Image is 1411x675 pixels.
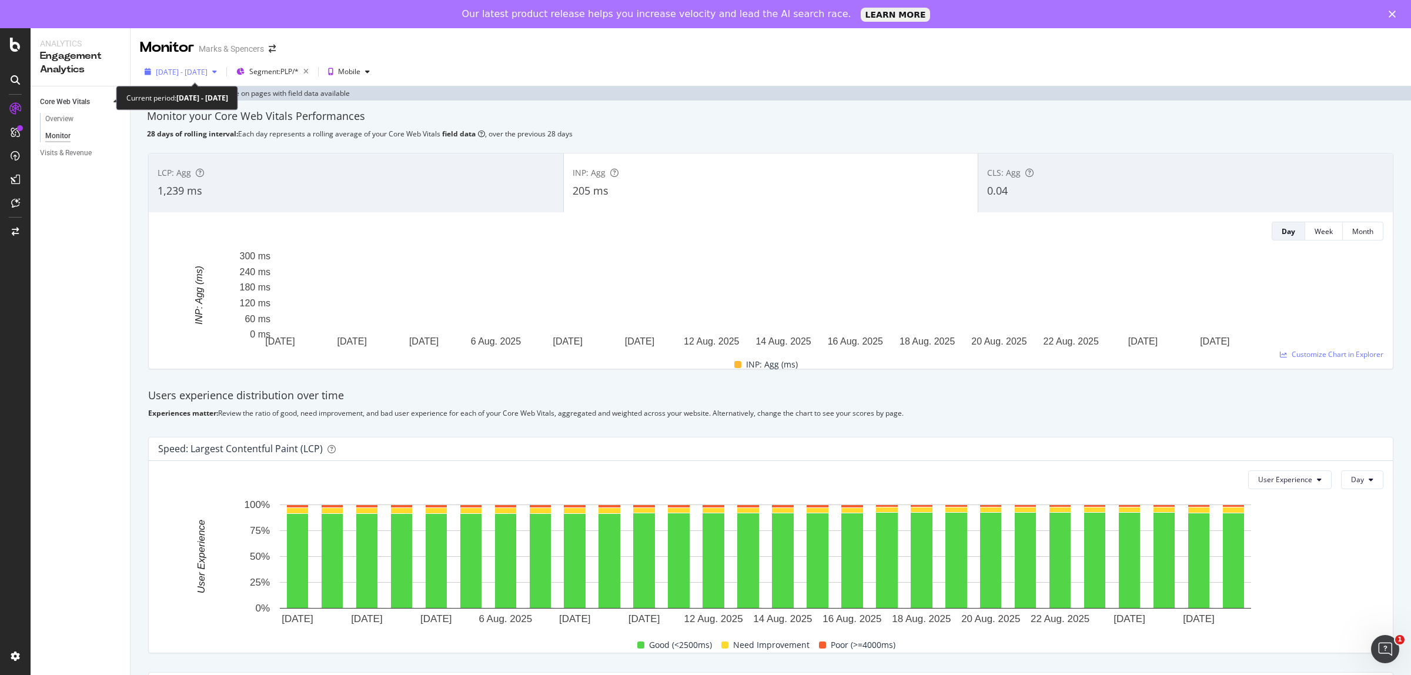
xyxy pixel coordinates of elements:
[140,38,194,58] div: Monitor
[1282,226,1295,236] div: Day
[199,43,264,55] div: Marks & Spencers
[1280,349,1383,359] a: Customize Chart in Explorer
[337,336,367,346] text: [DATE]
[245,314,270,324] text: 60 ms
[140,62,222,81] button: [DATE] - [DATE]
[282,613,313,624] text: [DATE]
[250,525,270,536] text: 75%
[1044,336,1099,346] text: 22 Aug. 2025
[148,408,218,418] b: Experiences matter:
[861,8,931,22] a: LEARN MORE
[40,49,121,76] div: Engagement Analytics
[1341,470,1383,489] button: Day
[684,613,743,624] text: 12 Aug. 2025
[892,613,951,624] text: 18 Aug. 2025
[194,266,204,325] text: INP: Agg (ms)
[156,67,208,77] span: [DATE] - [DATE]
[245,499,270,510] text: 100%
[240,267,270,277] text: 240 ms
[158,183,202,198] span: 1,239 ms
[176,93,228,103] b: [DATE] - [DATE]
[126,91,228,105] div: Current period:
[479,613,532,624] text: 6 Aug. 2025
[196,520,207,594] text: User Experience
[45,130,122,142] a: Monitor
[442,129,476,139] b: field data
[987,167,1021,178] span: CLS: Agg
[147,129,1395,139] div: Each day represents a rolling average of your Core Web Vitals , over the previous 28 days
[828,336,883,346] text: 16 Aug. 2025
[269,45,276,53] div: arrow-right-arrow-left
[158,443,323,455] div: Speed: Largest Contentful Paint (LCP)
[1272,222,1305,240] button: Day
[148,408,1393,418] div: Review the ratio of good, need improvement, and bad user experience for each of your Core Web Vit...
[1031,613,1089,624] text: 22 Aug. 2025
[240,298,270,308] text: 120 ms
[158,499,1372,629] svg: A chart.
[45,130,71,142] div: Monitor
[471,336,521,346] text: 6 Aug. 2025
[45,113,122,125] a: Overview
[987,183,1008,198] span: 0.04
[684,336,739,346] text: 12 Aug. 2025
[250,577,270,588] text: 25%
[240,251,270,261] text: 300 ms
[1315,226,1333,236] div: Week
[462,8,851,20] div: Our latest product release helps you increase velocity and lead the AI search race.
[40,96,110,108] a: Core Web Vitals
[753,613,812,624] text: 14 Aug. 2025
[971,336,1027,346] text: 20 Aug. 2025
[755,336,811,346] text: 14 Aug. 2025
[628,613,660,624] text: [DATE]
[1343,222,1383,240] button: Month
[250,329,270,339] text: 0 ms
[822,613,881,624] text: 16 Aug. 2025
[158,167,191,178] span: LCP: Agg
[147,109,1395,124] div: Monitor your Core Web Vitals Performances
[420,613,452,624] text: [DATE]
[40,147,122,159] a: Visits & Revenue
[1351,474,1364,484] span: Day
[1395,635,1405,644] span: 1
[255,603,270,614] text: 0%
[1352,226,1373,236] div: Month
[147,129,238,139] b: 28 days of rolling interval:
[1305,222,1343,240] button: Week
[559,613,591,624] text: [DATE]
[250,551,270,562] text: 50%
[733,638,810,652] span: Need Improvement
[40,38,121,49] div: Analytics
[649,638,712,652] span: Good (<2500ms)
[240,282,270,292] text: 180 ms
[158,88,350,98] div: of total clicks are on pages with field data available
[40,96,90,108] div: Core Web Vitals
[148,388,1393,403] div: Users experience distribution over time
[158,250,1372,348] svg: A chart.
[1292,349,1383,359] span: Customize Chart in Explorer
[573,183,608,198] span: 205 ms
[351,613,383,624] text: [DATE]
[1183,613,1215,624] text: [DATE]
[625,336,654,346] text: [DATE]
[961,613,1020,624] text: 20 Aug. 2025
[1200,336,1229,346] text: [DATE]
[553,336,582,346] text: [DATE]
[1258,474,1312,484] span: User Experience
[1114,613,1145,624] text: [DATE]
[1128,336,1158,346] text: [DATE]
[1389,11,1400,18] div: Close
[249,66,299,76] span: Segment: PLP/*
[573,167,606,178] span: INP: Agg
[232,62,313,81] button: Segment:PLP/*
[746,357,798,372] span: INP: Agg (ms)
[1248,470,1332,489] button: User Experience
[900,336,955,346] text: 18 Aug. 2025
[1371,635,1399,663] iframe: Intercom live chat
[409,336,439,346] text: [DATE]
[323,62,375,81] button: Mobile
[40,147,92,159] div: Visits & Revenue
[265,336,295,346] text: [DATE]
[831,638,895,652] span: Poor (>=4000ms)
